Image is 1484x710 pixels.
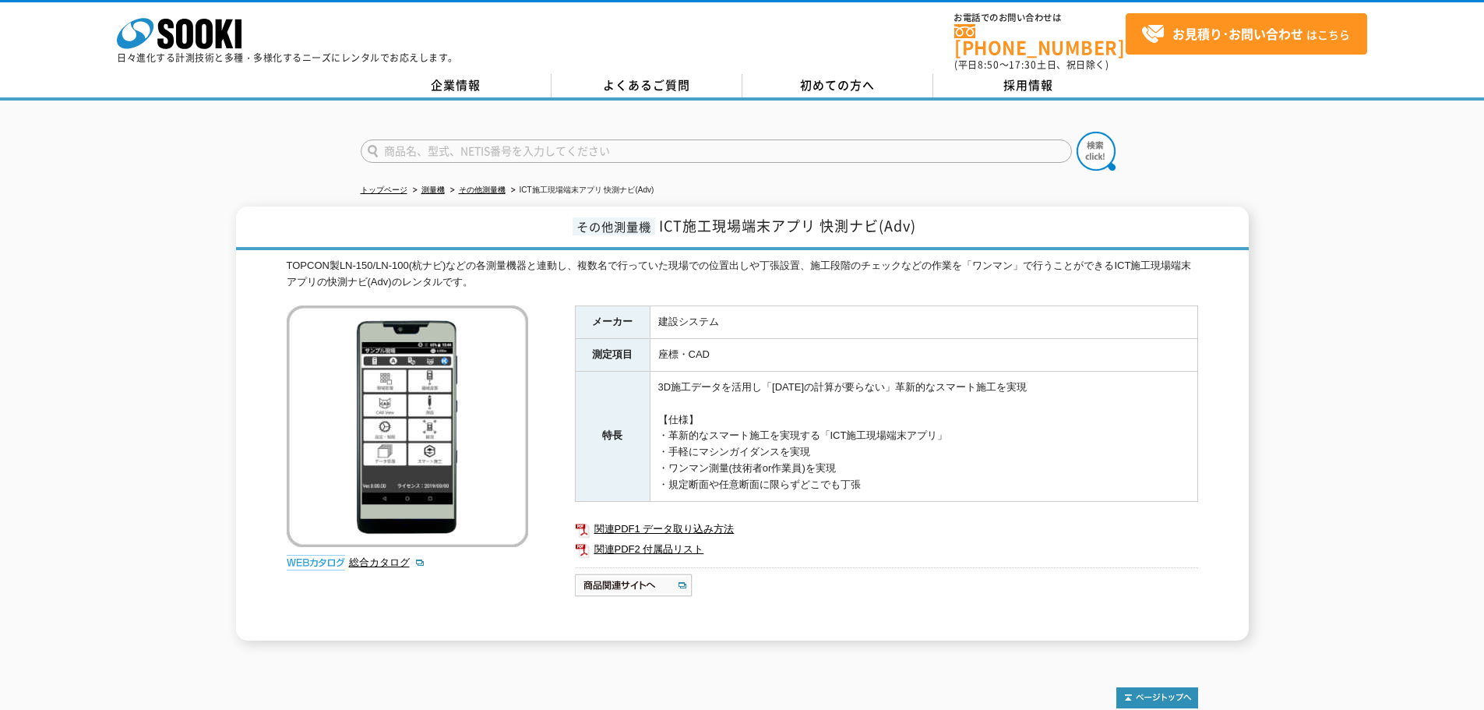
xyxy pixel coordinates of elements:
[117,53,458,62] p: 日々進化する計測技術と多種・多様化するニーズにレンタルでお応えします。
[575,372,650,502] th: 特長
[575,519,1198,539] a: 関連PDF1 データ取り込み方法
[1077,132,1116,171] img: btn_search.png
[650,306,1197,339] td: 建設システム
[287,258,1198,291] div: TOPCON製LN-150/LN-100(杭ナビ)などの各測量機器と連動し、複数名で行っていた現場での位置出しや丁張設置、施工段階のチェックなどの作業を「ワンマン」で行うことができるICT施工現...
[459,185,506,194] a: その他測量機
[800,76,875,94] span: 初めての方へ
[361,74,552,97] a: 企業情報
[1126,13,1367,55] a: お見積り･お問い合わせはこちら
[349,556,425,568] a: 総合カタログ
[1009,58,1037,72] span: 17:30
[361,140,1072,163] input: 商品名、型式、NETIS番号を入力してください
[552,74,742,97] a: よくあるご質問
[575,539,1198,560] a: 関連PDF2 付属品リスト
[1141,23,1350,46] span: はこちら
[742,74,933,97] a: 初めての方へ
[573,217,655,235] span: その他測量機
[575,339,650,372] th: 測定項目
[1172,24,1303,43] strong: お見積り･お問い合わせ
[575,306,650,339] th: メーカー
[421,185,445,194] a: 測量機
[954,13,1126,23] span: お電話でのお問い合わせは
[287,306,528,547] img: ICT施工現場端末アプリ 快測ナビ(Adv)
[575,573,694,598] img: 商品関連サイトへ
[361,185,407,194] a: トップページ
[1116,687,1198,708] img: トップページへ
[659,215,916,236] span: ICT施工現場端末アプリ 快測ナビ(Adv)
[978,58,999,72] span: 8:50
[650,339,1197,372] td: 座標・CAD
[508,182,654,199] li: ICT施工現場端末アプリ 快測ナビ(Adv)
[954,58,1109,72] span: (平日 ～ 土日、祝日除く)
[650,372,1197,502] td: 3D施工データを活用し「[DATE]の計算が要らない」革新的なスマート施工を実現 【仕様】 ・革新的なスマート施工を実現する「ICT施工現場端末アプリ」 ・手軽にマシンガイダンスを実現 ・ワンマ...
[933,74,1124,97] a: 採用情報
[287,555,345,570] img: webカタログ
[954,24,1126,56] a: [PHONE_NUMBER]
